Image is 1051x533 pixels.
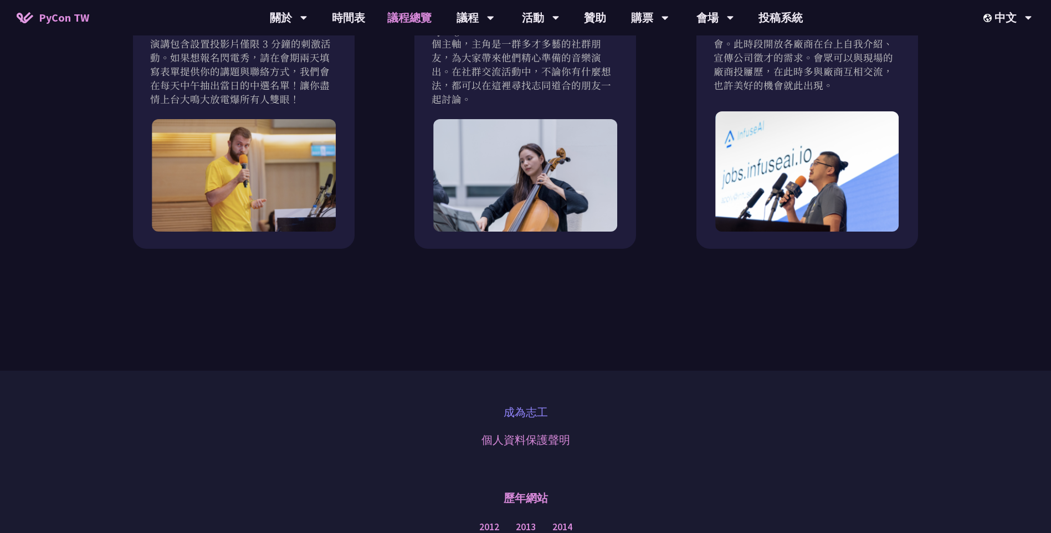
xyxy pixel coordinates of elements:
[432,23,619,106] p: PyNight 活動包含「音樂」與「交流」兩個主軸，主角是一群多才多藝的社群朋友，為大家帶來他們精心準備的音樂演出。在社群交流活動中，不論你有什麼想法，都可以在這裡尋找志同道合的朋友一起討論。
[150,23,337,106] p: 這是一個開放給所有人現場報名，且每個演講包含設置投影片僅限 3 分鐘的刺激活動。如果想報名閃電秀，請在會期兩天填寫表單提供你的講題與聯絡方式，我們會在每天中午抽出當日的中選名單！讓你盡情上台大鳴...
[39,9,89,26] span: PyCon TW
[715,111,899,232] img: Job Fair
[983,14,994,22] img: Locale Icon
[6,4,100,32] a: PyCon TW
[481,432,570,448] a: 個人資料保護聲明
[152,119,336,232] img: Lightning Talk
[714,23,901,92] p: Job Fair 是一個為 工程師設立的就業博覽會。此時段開放各廠商在台上自我介紹、宣傳公司徵才的需求。會眾可以與現場的廠商投屨歷，在此時多與廠商互相交流，也許美好的機會就此出現。
[434,119,618,232] img: PyNight
[17,12,33,23] img: Home icon of PyCon TW 2025
[504,404,548,421] a: 成為志工
[504,481,548,515] p: 歷年網站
